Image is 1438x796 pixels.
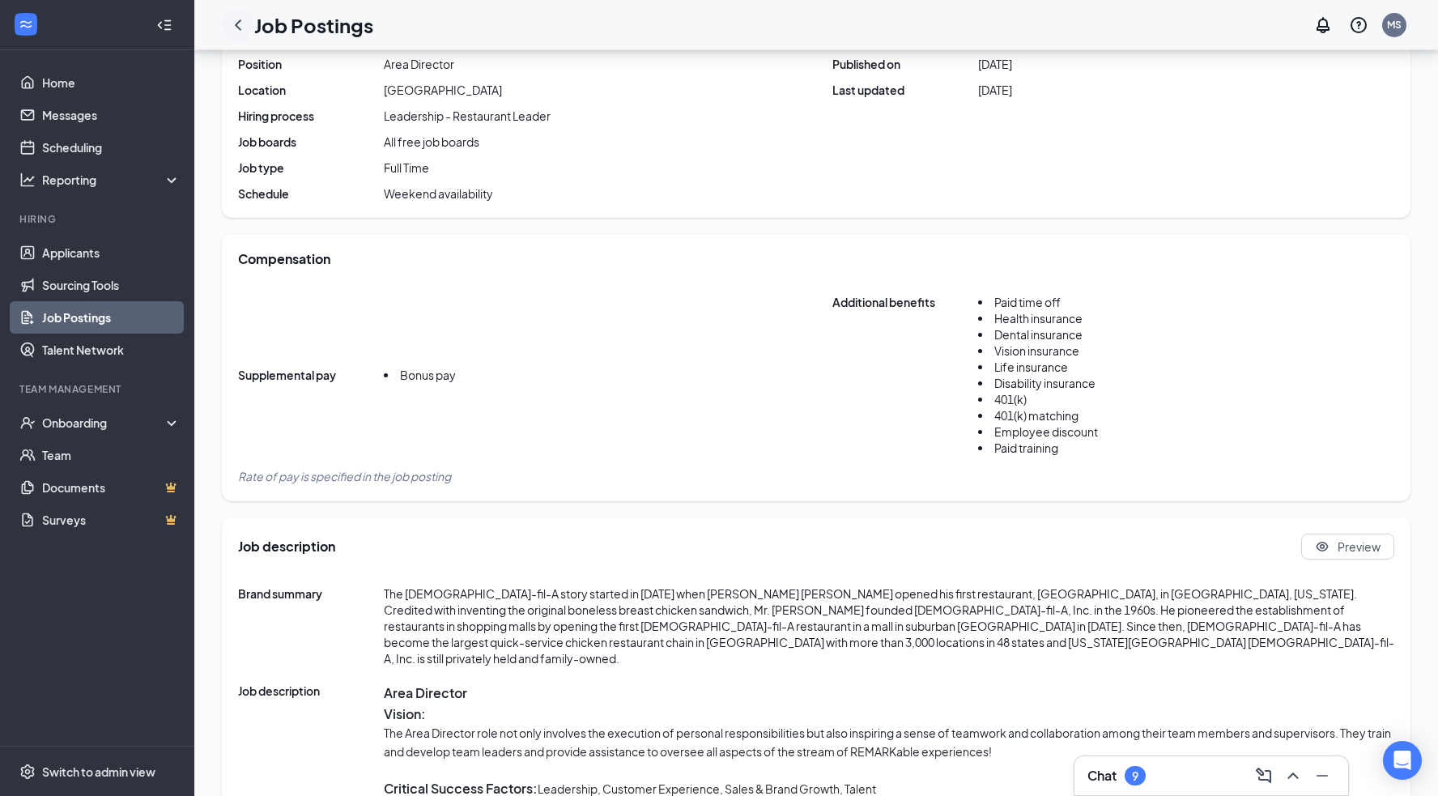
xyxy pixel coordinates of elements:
span: Published on [832,56,978,72]
span: Full Time [384,160,429,176]
span: Health insurance [994,311,1083,326]
span: Paid training [994,441,1058,455]
a: Talent Network [42,334,181,366]
div: Leadership - Restaurant Leader [384,108,551,124]
svg: ComposeMessage [1254,766,1274,785]
div: Team Management [19,382,177,396]
svg: Notifications [1313,15,1333,35]
div: Onboarding [42,415,167,431]
svg: Eye [1315,539,1330,554]
div: 9 [1132,769,1138,783]
svg: Minimize [1312,766,1332,785]
svg: UserCheck [19,415,36,431]
span: Hiring process [238,108,384,124]
a: Home [42,66,181,99]
div: Reporting [42,172,181,188]
div: Open Intercom Messenger [1383,741,1422,780]
span: Bonus pay [400,368,456,382]
span: Last updated [832,82,978,98]
span: All free job boards [384,134,479,150]
p: The Area Director role not only involves the execution of personal responsibilities but also insp... [384,724,1394,760]
svg: Collapse [156,17,172,33]
button: Eye Preview [1301,534,1394,560]
span: Schedule [238,185,384,202]
svg: WorkstreamLogo [18,16,34,32]
svg: ChevronLeft [228,15,248,35]
span: 401(k) [994,392,1027,407]
span: Dental insurance [994,327,1083,342]
span: Rate of pay is specified in the job posting [238,469,451,483]
span: [DATE] [978,82,1012,98]
span: Vision insurance [994,343,1079,358]
span: [GEOGRAPHIC_DATA] [384,82,502,98]
div: MS [1387,18,1402,32]
span: [DATE] [978,56,1012,72]
span: Employee discount [994,424,1098,439]
span: Brand summary [238,585,384,666]
span: Position [238,56,384,72]
strong: Vision: [384,705,426,722]
h1: Job Postings [254,11,373,39]
div: Hiring [19,212,177,226]
button: ComposeMessage [1251,763,1277,789]
span: Weekend availability [384,185,493,202]
span: The [DEMOGRAPHIC_DATA]-fil-A story started in [DATE] when [PERSON_NAME] [PERSON_NAME] opened his ... [384,585,1394,666]
span: Supplemental pay [238,367,384,394]
svg: ChevronUp [1283,766,1303,785]
span: Preview [1338,538,1381,555]
strong: Area Director [384,684,467,701]
a: DocumentsCrown [42,471,181,504]
a: Scheduling [42,131,181,164]
div: Switch to admin view [42,764,155,780]
span: Additional benefits [832,294,978,467]
span: Job type [238,160,384,176]
span: Job description [238,538,335,555]
svg: QuestionInfo [1349,15,1368,35]
svg: Settings [19,764,36,780]
a: SurveysCrown [42,504,181,536]
span: Disability insurance [994,376,1096,390]
a: Messages [42,99,181,131]
svg: Analysis [19,172,36,188]
button: ChevronUp [1280,763,1306,789]
span: Life insurance [994,360,1068,374]
span: Location [238,82,384,98]
span: 401(k) matching [994,408,1078,423]
a: Applicants [42,236,181,269]
span: Job boards [238,134,384,150]
a: Team [42,439,181,471]
span: Paid time off [994,295,1061,309]
span: Compensation [238,250,330,268]
a: Job Postings [42,301,181,334]
div: Area Director [384,56,454,72]
button: Minimize [1309,763,1335,789]
h3: Chat [1087,767,1117,785]
a: Sourcing Tools [42,269,181,301]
